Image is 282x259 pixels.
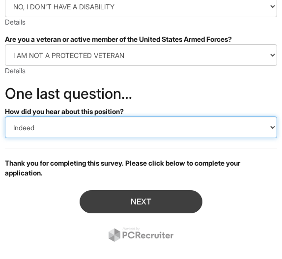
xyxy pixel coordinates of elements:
a: Details [5,18,26,26]
h2: One last question… [5,86,277,102]
div: How did you hear about this position? [5,107,277,116]
select: How did you hear about this position? [5,116,277,138]
p: Thank you for completing this survey. Please click below to complete your application. [5,158,277,178]
div: Are you a veteran or active member of the United States Armed Forces? [5,34,277,44]
a: Details [5,66,26,75]
button: Next [80,190,202,213]
select: Are you a veteran or active member of the United States Armed Forces? [5,44,277,66]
